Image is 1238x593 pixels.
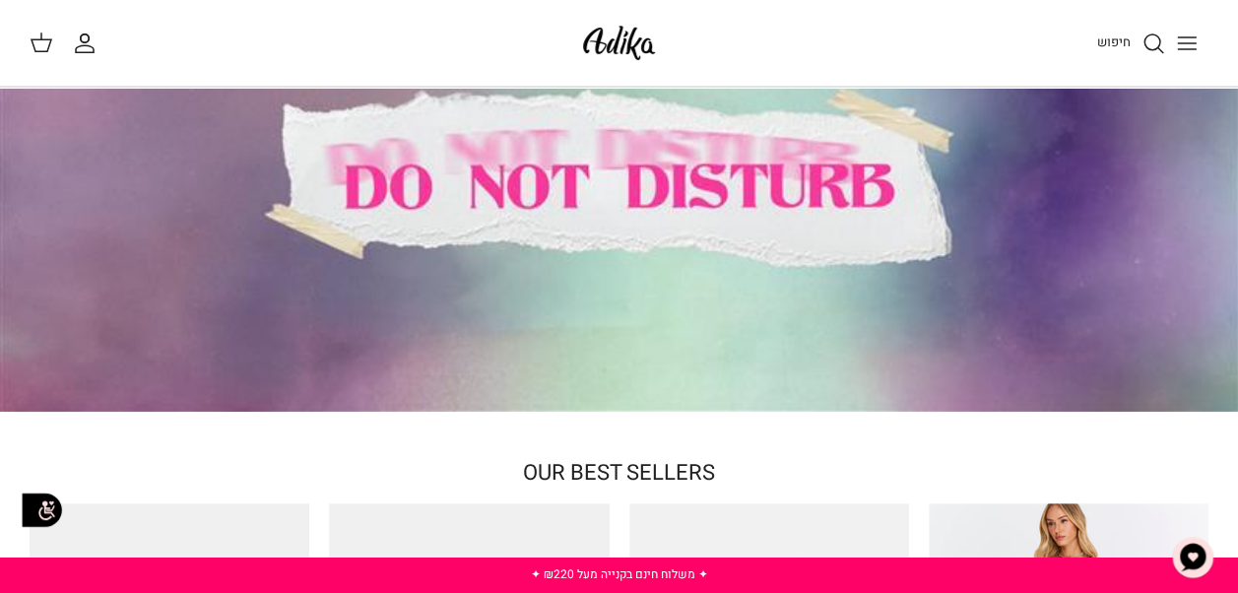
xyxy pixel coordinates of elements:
a: חיפוש [1097,32,1165,55]
button: Toggle menu [1165,22,1208,65]
a: החשבון שלי [73,32,104,55]
img: accessibility_icon02.svg [15,483,69,537]
a: ✦ משלוח חינם בקנייה מעל ₪220 ✦ [531,565,708,583]
span: חיפוש [1097,33,1131,51]
a: OUR BEST SELLERS [523,457,715,489]
button: צ'אט [1163,528,1222,587]
img: Adika IL [577,20,661,66]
